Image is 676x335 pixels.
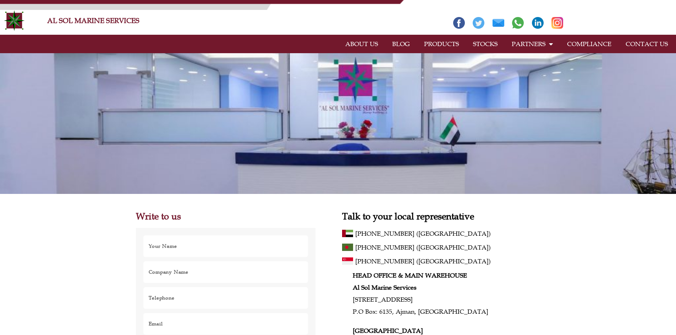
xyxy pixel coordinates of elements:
[338,36,385,52] a: ABOUT US
[417,36,466,52] a: PRODUCTS
[143,313,309,335] input: Email
[136,212,316,221] h2: Write to us
[143,287,309,309] input: Only numbers and phone characters (#, -, *, etc) are accepted.
[353,284,417,291] strong: Al Sol Marine Services
[466,36,505,52] a: STOCKS
[355,242,491,253] span: [PHONE_NUMBER] ([GEOGRAPHIC_DATA])
[143,235,309,257] input: Your Name
[355,228,491,239] span: [PHONE_NUMBER] ([GEOGRAPHIC_DATA])
[355,256,540,267] a: [PHONE_NUMBER] ([GEOGRAPHIC_DATA])
[47,16,139,25] a: AL SOL MARINE SERVICES
[505,36,560,52] a: PARTNERS
[385,36,417,52] a: BLOG
[353,269,540,318] p: [STREET_ADDRESS] P.O Box: 6135, Ajman, [GEOGRAPHIC_DATA]
[143,261,309,283] input: Company Name
[4,10,25,31] img: Alsolmarine-logo
[353,327,423,335] strong: [GEOGRAPHIC_DATA]
[353,272,467,279] strong: HEAD OFFICE & MAIN WAREHOUSE
[355,242,540,253] a: [PHONE_NUMBER] ([GEOGRAPHIC_DATA])
[355,256,491,267] span: [PHONE_NUMBER] ([GEOGRAPHIC_DATA])
[355,228,540,239] a: [PHONE_NUMBER] ([GEOGRAPHIC_DATA])
[619,36,675,52] a: CONTACT US
[342,212,540,221] h2: Talk to your local representative
[560,36,619,52] a: COMPLIANCE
